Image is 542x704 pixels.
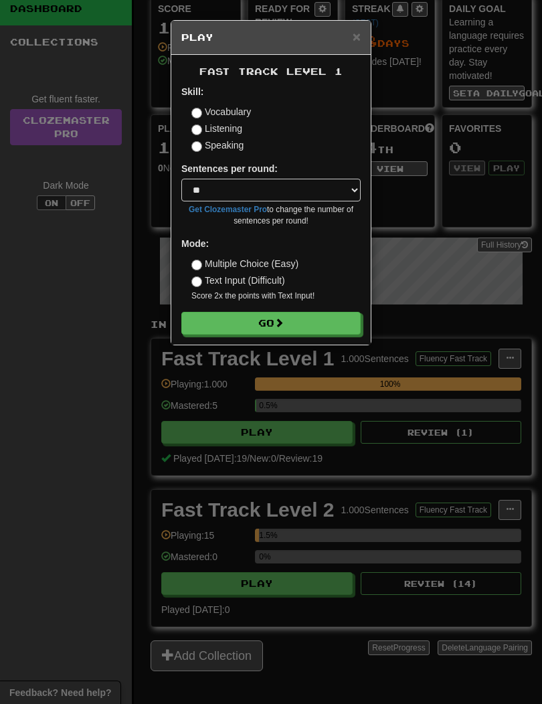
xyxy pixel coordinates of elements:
[191,124,202,135] input: Listening
[191,257,298,270] label: Multiple Choice (Easy)
[181,204,361,227] small: to change the number of sentences per round!
[181,238,209,249] strong: Mode:
[353,29,361,43] button: Close
[191,260,202,270] input: Multiple Choice (Easy)
[181,162,278,175] label: Sentences per round:
[189,205,267,214] a: Get Clozemaster Pro
[199,66,343,77] span: Fast Track Level 1
[191,274,285,287] label: Text Input (Difficult)
[191,290,361,302] small: Score 2x the points with Text Input !
[191,108,202,118] input: Vocabulary
[191,105,251,118] label: Vocabulary
[191,122,242,135] label: Listening
[353,29,361,44] span: ×
[181,312,361,335] button: Go
[181,86,203,97] strong: Skill:
[191,139,244,152] label: Speaking
[181,31,361,44] h5: Play
[191,276,202,287] input: Text Input (Difficult)
[191,141,202,152] input: Speaking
